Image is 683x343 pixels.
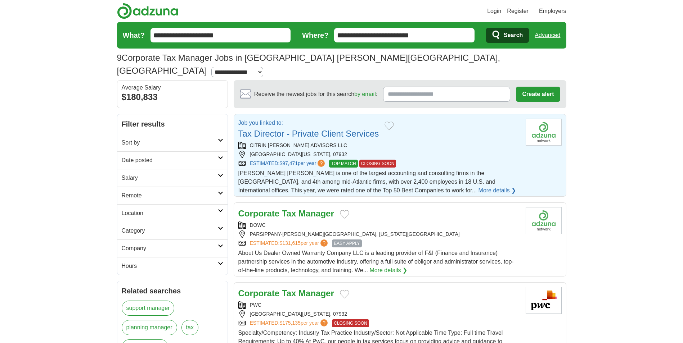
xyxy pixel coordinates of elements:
[385,122,394,130] button: Add to favorite jobs
[117,3,178,19] img: Adzuna logo
[238,250,514,273] span: About Us Dealer Owned Warranty Company LLC is a leading provider of F&I (Finance and Insurance) p...
[117,134,228,151] a: Sort by
[354,91,376,97] a: by email
[526,287,562,314] img: PwC logo
[238,119,379,127] p: Job you linked to:
[122,227,218,235] h2: Category
[122,138,218,147] h2: Sort by
[117,204,228,222] a: Location
[238,209,280,218] strong: Corporate
[238,288,280,298] strong: Corporate
[478,186,516,195] a: More details ❯
[320,319,328,326] span: ?
[486,28,529,43] button: Search
[122,301,175,316] a: support manager
[526,119,562,146] img: Company logo
[369,266,407,275] a: More details ❯
[117,114,228,134] h2: Filter results
[181,320,198,335] a: tax
[117,257,228,275] a: Hours
[122,91,223,104] div: $180,833
[507,7,529,15] a: Register
[279,160,298,166] span: $97,471
[122,285,223,296] h2: Related searches
[298,288,334,298] strong: Manager
[238,170,495,193] span: [PERSON_NAME] [PERSON_NAME] is one of the largest accounting and consulting firms in the [GEOGRAP...
[250,302,262,308] a: PWC
[238,221,520,229] div: DOWC
[487,7,501,15] a: Login
[298,209,334,218] strong: Manager
[117,239,228,257] a: Company
[238,310,520,318] div: [GEOGRAPHIC_DATA][US_STATE], 07932
[250,319,329,327] a: ESTIMATED:$175,135per year?
[340,210,349,219] button: Add to favorite jobs
[504,28,523,42] span: Search
[117,187,228,204] a: Remote
[282,209,296,218] strong: Tax
[238,209,334,218] a: Corporate Tax Manager
[122,85,223,91] div: Average Salary
[329,160,358,168] span: TOP MATCH
[282,288,296,298] strong: Tax
[238,230,520,238] div: PARSIPPANY-[PERSON_NAME][GEOGRAPHIC_DATA], [US_STATE][GEOGRAPHIC_DATA]
[122,191,218,200] h2: Remote
[332,319,369,327] span: CLOSING SOON
[526,207,562,234] img: Company logo
[279,240,300,246] span: $131,615
[117,169,228,187] a: Salary
[238,288,334,298] a: Corporate Tax Manager
[122,209,218,218] h2: Location
[122,156,218,165] h2: Date posted
[250,239,329,247] a: ESTIMATED:$131,615per year?
[238,142,520,149] div: CITRIN [PERSON_NAME] ADVISORS LLC
[320,239,328,247] span: ?
[117,151,228,169] a: Date posted
[117,222,228,239] a: Category
[117,53,500,76] h1: Corporate Tax Manager Jobs in [GEOGRAPHIC_DATA] [PERSON_NAME][GEOGRAPHIC_DATA], [GEOGRAPHIC_DATA]
[359,160,396,168] span: CLOSING SOON
[254,90,377,99] span: Receive the newest jobs for this search :
[539,7,566,15] a: Employers
[117,51,122,64] span: 9
[238,129,379,138] a: Tax Director - Private Client Services
[516,87,560,102] button: Create alert
[122,320,177,335] a: planning manager
[250,160,327,168] a: ESTIMATED:$97,471per year?
[122,244,218,253] h2: Company
[122,262,218,270] h2: Hours
[238,151,520,158] div: [GEOGRAPHIC_DATA][US_STATE], 07932
[123,30,145,41] label: What?
[332,239,361,247] span: EASY APPLY
[318,160,325,167] span: ?
[535,28,560,42] a: Advanced
[279,320,300,326] span: $175,135
[340,290,349,298] button: Add to favorite jobs
[302,30,328,41] label: Where?
[122,174,218,182] h2: Salary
